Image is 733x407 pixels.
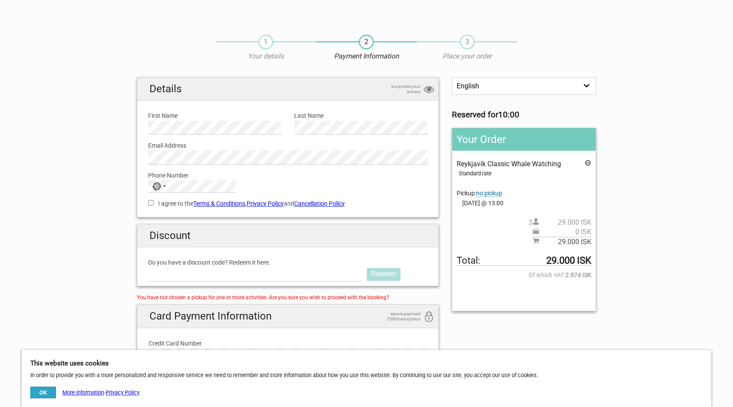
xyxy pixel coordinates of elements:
label: First Name [148,111,281,120]
div: Standard rate [459,169,591,178]
label: Email Address [148,141,428,150]
span: 29.000 ISK [539,218,591,227]
button: Selected country [149,181,170,192]
i: privacy protection [424,84,434,96]
strong: 29.000 ISK [546,256,591,265]
a: Cancellation Policy [294,200,345,207]
p: Your details [216,52,316,61]
span: Pickup: [457,190,502,197]
label: Do you have a discount code? Redeem it here. [148,258,428,267]
span: 2 [359,35,374,49]
span: 29.000 ISK [539,237,591,247]
i: 256bit encryption [424,311,434,323]
a: Privacy Policy [246,200,284,207]
span: Total to be paid [457,256,591,266]
label: I agree to the , and [148,199,428,208]
span: 1 [258,35,273,49]
a: Privacy Policy [106,389,139,396]
label: Last Name [294,111,427,120]
a: Redeem [367,268,400,280]
h3: Reserved for [452,110,596,120]
strong: 10:00 [498,110,519,120]
span: Subtotal [532,237,591,247]
label: Phone Number [148,171,428,180]
span: 3 person(s) [529,218,591,227]
span: Change pickup place [476,190,502,197]
div: - [30,387,139,398]
h2: Card Payment Information [137,305,438,328]
h2: Details [137,78,438,100]
h5: This website uses cookies [30,359,703,368]
button: OK [30,387,56,398]
span: we protect your privacy [377,84,421,94]
label: Credit Card Number [149,339,427,348]
p: Payment Information [316,52,417,61]
h2: Your Order [452,128,596,151]
div: In order to provide you with a more personalized and responsive service we need to remember and s... [22,350,711,407]
span: Of which VAT: [457,270,591,280]
span: secure payment 256bit encryption [377,311,421,322]
span: Reykjavík Classic Whale Watching [457,160,561,168]
span: 3 [460,35,475,49]
strong: 2.874 ISK [565,270,591,280]
p: Place your order [417,52,517,61]
a: Terms & Conditions [193,200,245,207]
h2: Discount [137,224,438,247]
span: 0 ISK [539,227,591,237]
a: More information [62,389,104,396]
span: Pickup price [532,227,591,237]
span: [DATE] @ 13:00 [457,198,591,208]
div: You have not chosen a pickup for one or more activities. Are you sure you wish to proceed with th... [137,293,439,302]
